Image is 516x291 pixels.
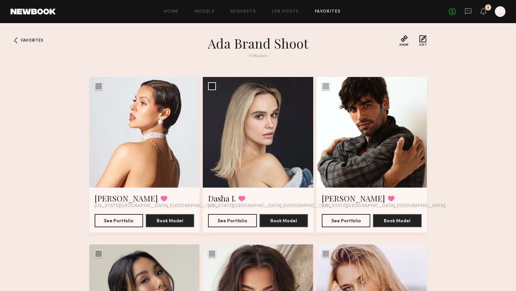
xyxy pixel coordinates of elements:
[208,203,331,209] span: [US_STATE][GEOGRAPHIC_DATA], [GEOGRAPHIC_DATA]
[259,218,308,223] a: Book Model
[399,35,409,46] button: Share
[95,193,158,203] a: [PERSON_NAME]
[208,193,236,203] a: Dasha I.
[322,203,445,209] span: [US_STATE][GEOGRAPHIC_DATA], [GEOGRAPHIC_DATA]
[95,203,218,209] span: [US_STATE][GEOGRAPHIC_DATA], [GEOGRAPHIC_DATA]
[373,218,421,223] a: Book Model
[164,10,179,14] a: Home
[495,6,505,17] a: M
[230,10,256,14] a: Requests
[419,44,427,46] span: Edit
[21,39,43,43] span: Favorites
[419,35,427,46] button: Edit
[208,214,257,227] button: See Portfolio
[373,214,421,227] button: Book Model
[399,44,409,46] span: Share
[95,214,143,227] button: See Portfolio
[322,193,385,203] a: [PERSON_NAME]
[139,54,377,58] div: 11 Models
[487,6,489,10] div: 1
[146,218,194,223] a: Book Model
[315,10,341,14] a: Favorites
[259,214,308,227] button: Book Model
[272,10,299,14] a: Job Posts
[11,35,21,46] a: Favorites
[322,214,370,227] button: See Portfolio
[195,10,215,14] a: Models
[139,35,377,52] h1: Ada Brand Shoot
[146,214,194,227] button: Book Model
